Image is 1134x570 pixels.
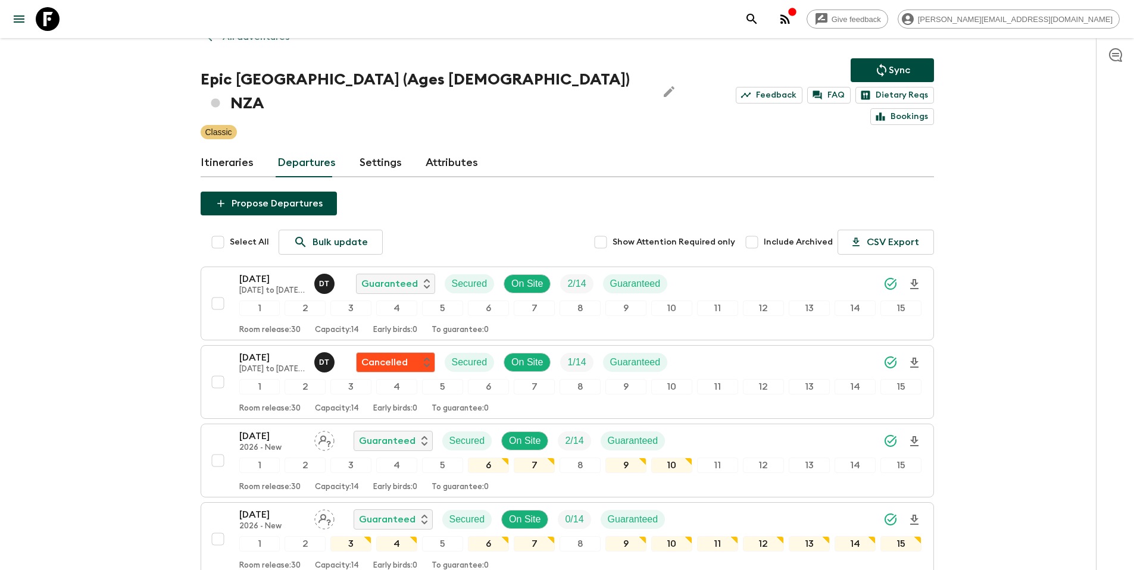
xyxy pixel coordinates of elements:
div: 9 [605,536,646,552]
div: On Site [501,510,548,529]
div: 7 [514,536,555,552]
p: Guaranteed [361,277,418,291]
div: 13 [789,536,830,552]
div: 7 [514,379,555,394]
p: Sync [889,63,910,77]
div: 2 [285,300,326,316]
div: Trip Fill [560,353,593,372]
div: 15 [880,458,921,473]
span: Include Archived [764,236,833,248]
p: [DATE] to [DATE] (to be updated) [239,286,305,296]
span: Select All [230,236,269,248]
div: 8 [560,300,601,316]
div: 3 [330,379,371,394]
div: 10 [651,536,692,552]
p: [DATE] [239,350,305,365]
div: 9 [605,379,646,394]
p: D T [319,279,329,289]
p: Secured [452,355,488,369]
p: Capacity: 14 [315,325,359,335]
div: 7 [514,458,555,473]
div: 12 [743,379,784,394]
p: Guaranteed [610,277,661,291]
button: Propose Departures [201,192,337,215]
div: 14 [835,379,876,394]
p: Capacity: 14 [315,404,359,414]
p: [DATE] [239,429,305,443]
button: [DATE][DATE] to [DATE] (to be updated)Devlin TikiTikiGuaranteedSecuredOn SiteTrip FillGuaranteed1... [201,267,934,340]
p: To guarantee: 0 [432,483,489,492]
div: 1 [239,300,280,316]
a: Bulk update [279,230,383,255]
a: Attributes [426,149,478,177]
div: 10 [651,379,692,394]
a: FAQ [807,87,851,104]
button: [DATE][DATE] to [DATE] (to be updated)Devlin TikiTikiCancelledSecuredOn SiteTrip FillGuaranteed12... [201,345,934,419]
svg: Synced Successfully [883,434,898,448]
button: [DATE]2026 - NewAssign pack leaderGuaranteedSecuredOn SiteTrip FillGuaranteed12345678910111213141... [201,424,934,497]
div: 10 [651,300,692,316]
p: Guaranteed [610,355,661,369]
div: 4 [376,536,417,552]
div: 14 [835,536,876,552]
div: Secured [442,431,492,450]
p: On Site [509,512,541,527]
div: 5 [422,300,463,316]
svg: Synced Successfully [883,277,898,291]
button: DT [314,274,337,294]
div: 11 [697,458,738,473]
a: Departures [277,149,336,177]
p: Guaranteed [608,434,658,448]
div: 15 [880,536,921,552]
p: Early birds: 0 [373,404,417,414]
div: 6 [468,536,509,552]
button: Edit Adventure Title [657,68,681,115]
div: 12 [743,300,784,316]
svg: Download Onboarding [907,513,921,527]
div: 4 [376,458,417,473]
div: 2 [285,379,326,394]
div: 11 [697,300,738,316]
p: Room release: 30 [239,325,301,335]
div: 9 [605,458,646,473]
div: 1 [239,536,280,552]
svg: Download Onboarding [907,277,921,292]
p: Guaranteed [359,512,416,527]
span: Assign pack leader [314,513,335,522]
div: 8 [560,458,601,473]
div: 1 [239,379,280,394]
div: 4 [376,379,417,394]
div: On Site [504,274,551,293]
div: 11 [697,379,738,394]
button: CSV Export [838,230,934,255]
h1: Epic [GEOGRAPHIC_DATA] (Ages [DEMOGRAPHIC_DATA]) NZA [201,68,648,115]
div: 10 [651,458,692,473]
div: 15 [880,379,921,394]
div: Secured [442,510,492,529]
p: Early birds: 0 [373,325,417,335]
div: 8 [560,536,601,552]
div: 4 [376,300,417,316]
div: 5 [422,379,463,394]
p: 1 / 14 [567,355,586,369]
span: [PERSON_NAME][EMAIL_ADDRESS][DOMAIN_NAME] [911,15,1119,24]
p: Secured [449,434,485,448]
div: Secured [445,274,495,293]
div: 13 [789,300,830,316]
p: To guarantee: 0 [432,325,489,335]
div: 11 [697,536,738,552]
div: 14 [835,300,876,316]
span: Show Attention Required only [613,236,735,248]
svg: Download Onboarding [907,434,921,449]
p: Classic [205,126,232,138]
p: [DATE] [239,272,305,286]
p: 0 / 14 [565,512,583,527]
p: Secured [452,277,488,291]
p: On Site [509,434,541,448]
a: Feedback [736,87,802,104]
p: Secured [449,512,485,527]
p: 2 / 14 [567,277,586,291]
div: [PERSON_NAME][EMAIL_ADDRESS][DOMAIN_NAME] [898,10,1120,29]
a: Bookings [870,108,934,125]
p: Guaranteed [359,434,416,448]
